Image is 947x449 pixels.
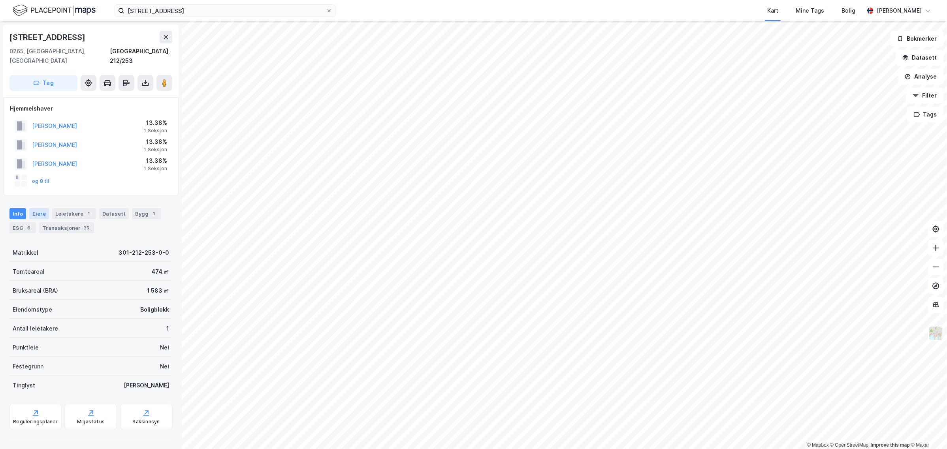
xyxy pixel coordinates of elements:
div: [PERSON_NAME] [124,381,169,390]
div: Matrikkel [13,248,38,257]
div: 13.38% [144,156,167,165]
button: Tags [907,107,944,122]
div: Tinglyst [13,381,35,390]
a: OpenStreetMap [830,442,869,448]
button: Bokmerker [891,31,944,47]
a: Mapbox [807,442,829,448]
div: Nei [160,343,169,352]
div: Mine Tags [796,6,824,15]
div: Hjemmelshaver [10,104,172,113]
div: Bolig [842,6,855,15]
button: Analyse [898,69,944,85]
div: [PERSON_NAME] [877,6,922,15]
div: Tomteareal [13,267,44,276]
div: Miljøstatus [77,419,105,425]
img: logo.f888ab2527a4732fd821a326f86c7f29.svg [13,4,96,17]
div: Datasett [99,208,129,219]
div: [GEOGRAPHIC_DATA], 212/253 [110,47,172,66]
div: 301-212-253-0-0 [119,248,169,257]
div: Reguleringsplaner [13,419,58,425]
div: 35 [82,224,91,232]
div: 1 583 ㎡ [147,286,169,295]
div: Eiendomstype [13,305,52,314]
a: Improve this map [871,442,910,448]
div: Boligblokk [140,305,169,314]
button: Tag [9,75,77,91]
iframe: Chat Widget [907,411,947,449]
div: 0265, [GEOGRAPHIC_DATA], [GEOGRAPHIC_DATA] [9,47,110,66]
div: 474 ㎡ [151,267,169,276]
div: 6 [25,224,33,232]
input: Søk på adresse, matrikkel, gårdeiere, leietakere eller personer [124,5,326,17]
div: 1 Seksjon [144,147,167,153]
div: [STREET_ADDRESS] [9,31,87,43]
div: 13.38% [144,137,167,147]
div: Nei [160,362,169,371]
div: Info [9,208,26,219]
div: 13.38% [144,118,167,128]
button: Datasett [896,50,944,66]
div: Bygg [132,208,161,219]
div: Bruksareal (BRA) [13,286,58,295]
div: Punktleie [13,343,39,352]
div: 1 [166,324,169,333]
img: Z [928,326,943,341]
div: Antall leietakere [13,324,58,333]
div: Festegrunn [13,362,43,371]
div: Leietakere [52,208,96,219]
div: 1 [150,210,158,218]
div: ESG [9,222,36,233]
div: Transaksjoner [39,222,94,233]
div: Eiere [29,208,49,219]
div: Saksinnsyn [133,419,160,425]
div: 1 [85,210,93,218]
div: 1 Seksjon [144,165,167,172]
button: Filter [906,88,944,103]
div: 1 Seksjon [144,128,167,134]
div: Kart [767,6,778,15]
